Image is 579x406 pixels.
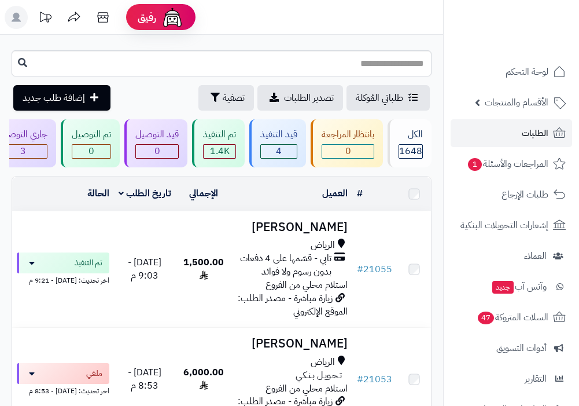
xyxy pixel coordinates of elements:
div: قيد التنفيذ [260,128,297,141]
a: إضافة طلب جديد [13,85,110,111]
span: إشعارات التحويلات البنكية [460,217,548,233]
a: # [357,186,363,200]
a: العملاء [451,242,572,270]
span: السلات المتروكة [477,309,548,325]
span: استلام محلي من الفروع [265,278,348,292]
a: إشعارات التحويلات البنكية [451,211,572,239]
span: 1648 [399,145,422,158]
a: الحالة [87,186,109,200]
div: تم التوصيل [72,128,111,141]
span: إضافة طلب جديد [23,91,85,105]
span: الرياض [311,356,335,369]
span: التقارير [525,371,547,387]
span: 0 [322,145,374,158]
a: طلباتي المُوكلة [346,85,430,111]
span: المراجعات والأسئلة [467,156,548,172]
span: تصفية [223,91,245,105]
span: تصدير الطلبات [284,91,334,105]
a: تاريخ الطلب [119,186,171,200]
a: تحديثات المنصة [31,6,60,32]
a: السلات المتروكة47 [451,303,572,331]
a: تم التوصيل 0 [58,119,122,167]
span: استلام محلي من الفروع [265,382,348,396]
span: وآتس آب [491,279,547,295]
button: تصفية [198,85,254,111]
div: 1350 [204,145,235,158]
a: قيد التوصيل 0 [122,119,190,167]
span: 1.4K [204,145,235,158]
span: # [357,262,363,276]
div: الكل [399,128,423,141]
h3: [PERSON_NAME] [236,337,348,350]
img: ai-face.png [161,6,184,29]
span: أدوات التسويق [496,340,547,356]
span: طلباتي المُوكلة [356,91,403,105]
span: [DATE] - 9:03 م [128,255,161,283]
span: 6,000.00 [183,365,224,393]
span: 1,500.00 [183,255,224,283]
span: 0 [72,145,110,158]
div: اخر تحديث: [DATE] - 8:53 م [17,384,109,396]
span: 4 [261,145,297,158]
span: لوحة التحكم [506,64,548,80]
a: طلبات الإرجاع [451,181,572,209]
a: #21053 [357,372,392,386]
div: اخر تحديث: [DATE] - 9:21 م [17,273,109,286]
span: تابي - قسّمها على 4 دفعات بدون رسوم ولا فوائد [236,252,332,279]
a: بانتظار المراجعة 0 [308,119,385,167]
span: # [357,372,363,386]
div: بانتظار المراجعة [322,128,374,141]
a: تم التنفيذ 1.4K [190,119,247,167]
span: رفيق [138,10,156,24]
span: 47 [478,312,494,324]
span: الطلبات [522,125,548,141]
a: تصدير الطلبات [257,85,343,111]
span: الأقسام والمنتجات [485,94,548,111]
span: تم التنفيذ [75,257,102,269]
a: قيد التنفيذ 4 [247,119,308,167]
div: تم التنفيذ [203,128,236,141]
a: أدوات التسويق [451,334,572,362]
a: المراجعات والأسئلة1 [451,150,572,178]
a: الكل1648 [385,119,434,167]
h3: [PERSON_NAME] [236,221,348,234]
a: التقارير [451,365,572,393]
a: الطلبات [451,119,572,147]
div: قيد التوصيل [135,128,179,141]
a: العميل [322,186,348,200]
span: زيارة مباشرة - مصدر الطلب: الموقع الإلكتروني [238,291,348,319]
a: وآتس آبجديد [451,273,572,301]
span: العملاء [524,248,547,264]
a: لوحة التحكم [451,58,572,86]
a: #21055 [357,262,392,276]
span: 1 [468,158,482,171]
span: ملغي [86,368,102,379]
span: تـحـويـل بـنـكـي [296,369,342,382]
span: طلبات الإرجاع [501,186,548,203]
span: [DATE] - 8:53 م [128,365,161,393]
span: الرياض [311,239,335,252]
span: 0 [136,145,178,158]
a: الإجمالي [189,186,218,200]
span: جديد [492,281,514,294]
